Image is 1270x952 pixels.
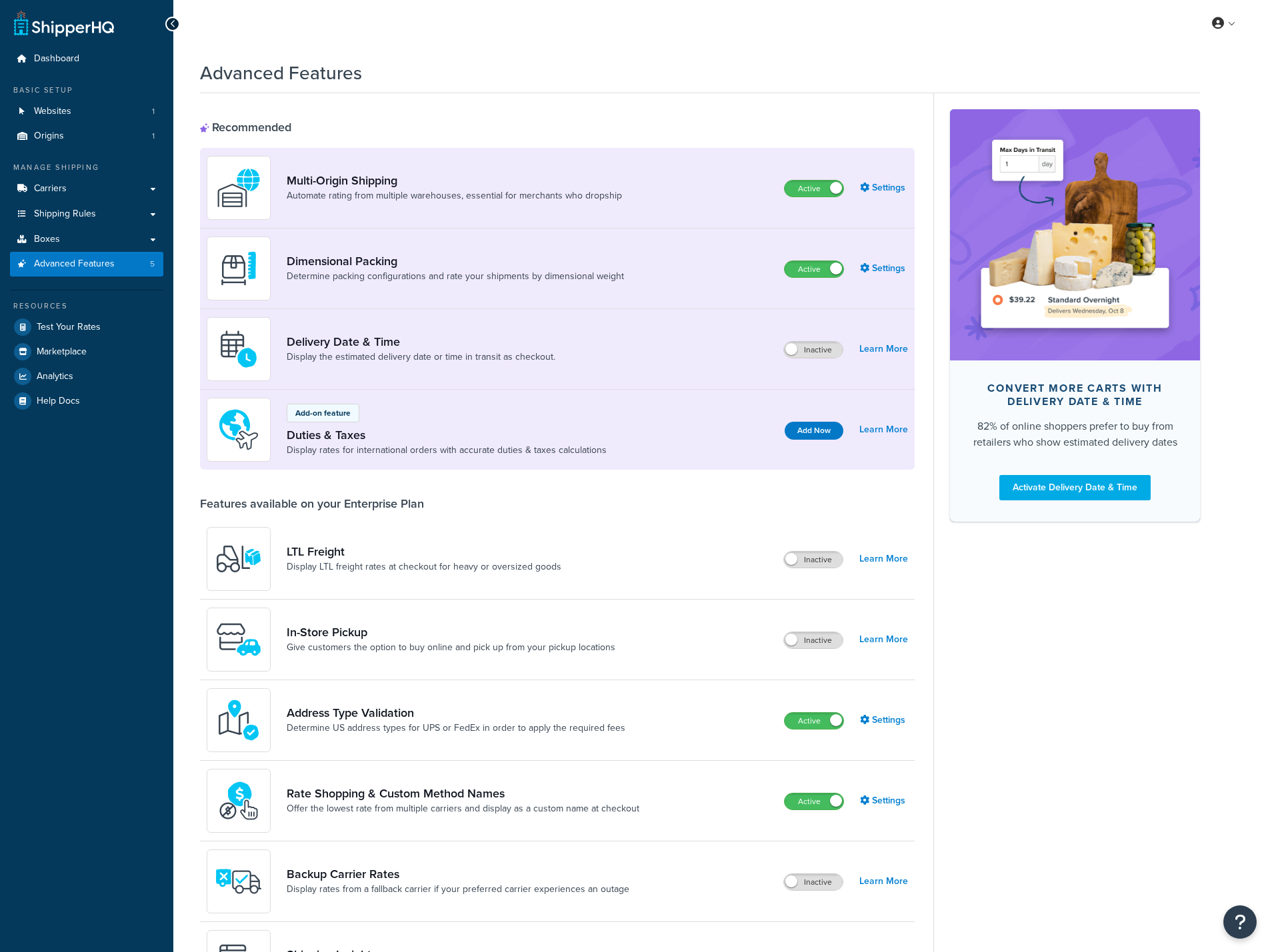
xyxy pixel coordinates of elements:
a: Settings [860,179,908,197]
a: Display rates from a fallback carrier if your preferred carrier experiences an outage [287,883,629,896]
a: Learn More [859,550,908,568]
a: Activate Delivery Date & Time [999,475,1151,500]
span: Carriers [34,183,67,195]
img: kIG8fy0lQAAAABJRU5ErkJggg== [215,697,262,743]
a: Marketplace [10,340,163,364]
span: Boxes [34,234,60,245]
a: Boxes [10,227,163,252]
a: Automate rating from multiple warehouses, essential for merchants who dropship [287,189,622,203]
label: Inactive [784,342,843,358]
span: 1 [152,131,155,142]
h1: Advanced Features [200,60,362,86]
a: Dashboard [10,47,163,71]
img: wfgcfpwTIucLEAAAAASUVORK5CYII= [215,616,262,663]
a: Rate Shopping & Custom Method Names [287,786,639,801]
a: Multi-Origin Shipping [287,173,622,188]
label: Inactive [784,874,843,890]
span: Marketplace [37,346,87,358]
button: Open Resource Center [1223,905,1257,939]
div: Basic Setup [10,85,163,96]
button: Add Now [785,422,843,440]
a: Backup Carrier Rates [287,867,629,881]
img: DTVBYsAAAAAASUVORK5CYII= [215,245,262,292]
div: Convert more carts with delivery date & time [971,382,1179,408]
a: Help Docs [10,389,163,413]
a: Learn More [859,340,908,358]
div: Manage Shipping [10,162,163,173]
a: Learn More [859,630,908,649]
span: Dashboard [34,53,79,65]
a: Settings [860,711,908,729]
a: Learn More [859,872,908,891]
a: Settings [860,259,908,278]
label: Active [785,713,843,729]
a: Origins1 [10,124,163,149]
a: Duties & Taxes [287,428,607,442]
a: Display rates for international orders with accurate duties & taxes calculations [287,444,607,457]
a: Determine packing configurations and rate your shipments by dimensional weight [287,270,624,283]
a: Address Type Validation [287,706,625,720]
div: Recommended [200,120,291,135]
label: Active [785,793,843,809]
a: LTL Freight [287,544,561,559]
div: Resources [10,300,163,312]
li: Advanced Features [10,252,163,276]
span: Websites [34,106,71,117]
img: icon-duo-feat-backup-carrier-4420b188.png [215,858,262,905]
img: gfkeb5ejjkALwAAAABJRU5ErkJggg== [215,326,262,372]
li: Origins [10,124,163,149]
a: Display the estimated delivery date or time in transit as checkout. [287,350,555,364]
a: Dimensional Packing [287,254,624,268]
label: Active [785,181,843,197]
a: Shipping Rules [10,202,163,227]
img: y79ZsPf0fXUFUhFXDzUgf+ktZg5F2+ohG75+v3d2s1D9TjoU8PiyCIluIjV41seZevKCRuEjTPPOKHJsQcmKCXGdfprl3L4q7... [215,536,262,582]
a: Delivery Date & Time [287,334,555,349]
span: Advanced Features [34,258,115,270]
a: Offer the lowest rate from multiple carriers and display as a custom name at checkout [287,802,639,815]
a: Advanced Features5 [10,252,163,276]
a: Display LTL freight rates at checkout for heavy or oversized goods [287,560,561,574]
span: 5 [150,258,155,270]
label: Active [785,261,843,277]
span: 1 [152,106,155,117]
a: Determine US address types for UPS or FedEx in order to apply the required fees [287,721,625,735]
span: Test Your Rates [37,322,101,333]
img: icon-duo-feat-rate-shopping-ecdd8bed.png [215,777,262,824]
a: Give customers the option to buy online and pick up from your pickup locations [287,641,615,654]
a: Test Your Rates [10,315,163,339]
img: icon-duo-feat-landed-cost-7136b061.png [215,406,262,453]
a: Settings [860,791,908,810]
span: Shipping Rules [34,209,96,220]
a: In-Store Pickup [287,625,615,640]
li: Websites [10,99,163,124]
a: Learn More [859,420,908,439]
span: Help Docs [37,396,80,407]
p: Add-on feature [295,407,351,419]
a: Carriers [10,177,163,201]
img: WatD5o0RtDAAAAAElFTkSuQmCC [215,165,262,211]
a: Websites1 [10,99,163,124]
img: feature-image-ddt-36eae7f7280da8017bfb280eaccd9c446f90b1fe08728e4019434db127062ab4.png [970,129,1180,340]
span: Origins [34,131,64,142]
a: Analytics [10,364,163,388]
span: Analytics [37,371,73,382]
div: Features available on your Enterprise Plan [200,496,424,511]
label: Inactive [784,552,843,568]
div: 82% of online shoppers prefer to buy from retailers who show estimated delivery dates [971,418,1179,450]
label: Inactive [784,632,843,648]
